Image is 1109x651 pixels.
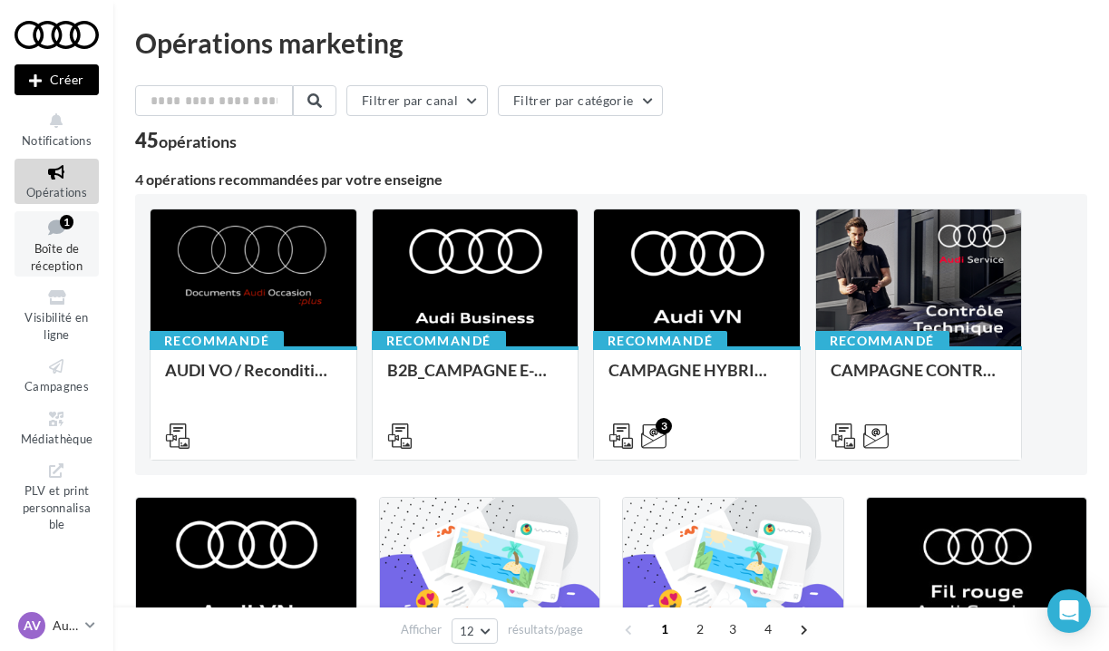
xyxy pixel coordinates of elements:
[24,310,88,342] span: Visibilité en ligne
[815,331,949,351] div: Recommandé
[15,457,99,536] a: PLV et print personnalisable
[15,211,99,277] a: Boîte de réception1
[22,133,92,148] span: Notifications
[21,432,93,446] span: Médiathèque
[650,615,679,644] span: 1
[372,331,506,351] div: Recommandé
[1047,589,1091,633] div: Open Intercom Messenger
[498,85,663,116] button: Filtrer par catégorie
[593,331,727,351] div: Recommandé
[508,621,583,638] span: résultats/page
[15,353,99,397] a: Campagnes
[608,361,785,397] div: CAMPAGNE HYBRIDE RECHARGEABLE
[23,480,92,531] span: PLV et print personnalisable
[686,615,715,644] span: 2
[24,379,89,394] span: Campagnes
[656,418,672,434] div: 3
[401,621,442,638] span: Afficher
[15,405,99,450] a: Médiathèque
[387,361,564,397] div: B2B_CAMPAGNE E-HYBRID OCTOBRE
[15,64,99,95] button: Créer
[15,284,99,345] a: Visibilité en ligne
[135,131,237,151] div: 45
[159,133,237,150] div: opérations
[135,29,1087,56] div: Opérations marketing
[15,64,99,95] div: Nouvelle campagne
[831,361,1007,397] div: CAMPAGNE CONTROLE TECHNIQUE 25€ OCTOBRE
[60,215,73,229] div: 1
[150,331,284,351] div: Recommandé
[165,361,342,397] div: AUDI VO / Reconditionné
[718,615,747,644] span: 3
[15,107,99,151] button: Notifications
[452,618,498,644] button: 12
[754,615,783,644] span: 4
[346,85,488,116] button: Filtrer par canal
[53,617,78,635] p: Audi [PERSON_NAME]
[15,608,99,643] a: AV Audi [PERSON_NAME]
[26,185,87,199] span: Opérations
[135,172,1087,187] div: 4 opérations recommandées par votre enseigne
[460,624,475,638] span: 12
[15,159,99,203] a: Opérations
[31,241,83,273] span: Boîte de réception
[24,617,41,635] span: AV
